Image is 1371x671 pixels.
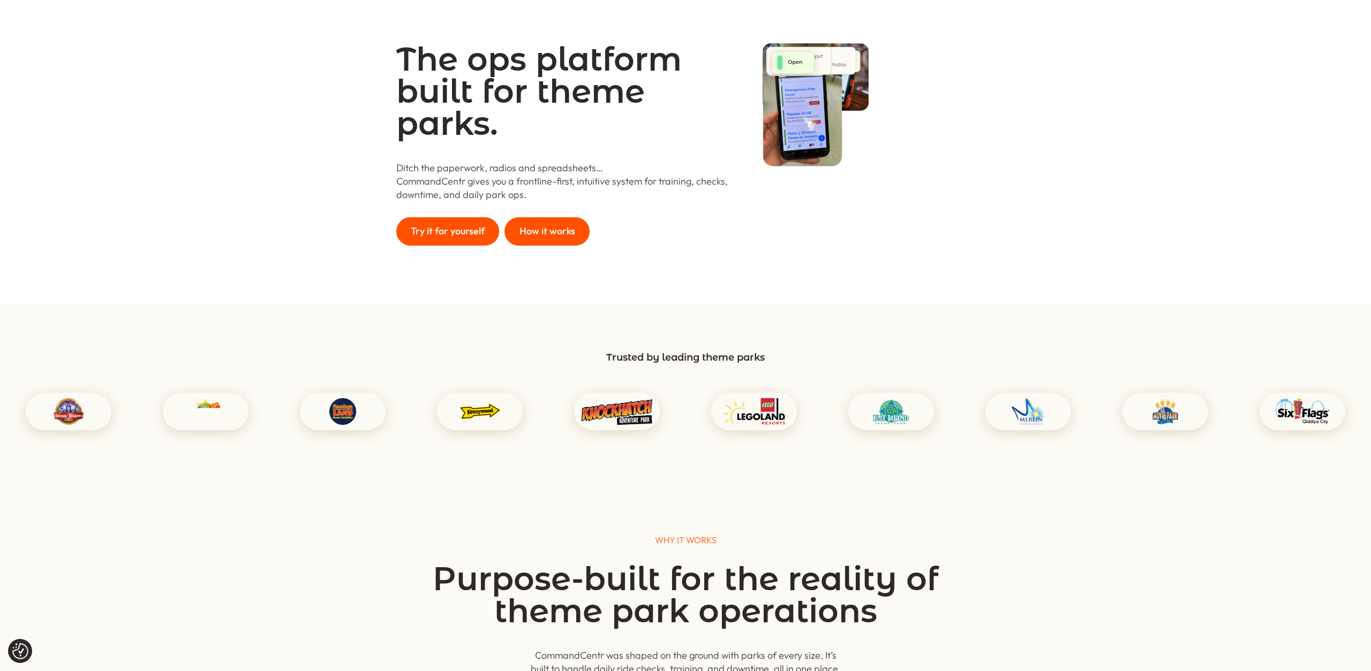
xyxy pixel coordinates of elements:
img: Flamingo-Land_Resort.svg_ [329,398,356,425]
span: Purpose-built for the reality of theme park operations [433,559,938,630]
p: WHY IT WORKS [396,533,975,547]
img: atr-logo [54,398,84,425]
img: KnockHatch-Logo [581,398,653,425]
img: Revisit consent button [12,643,28,659]
span: CommandCentr gives you a frontline-first, intuitive system for training, checks, downtime, and da... [396,175,728,201]
img: Chessington_World_of_Adventures_Resort_official_Logo-300x269 [191,398,221,425]
img: Movie_Park_Germany_Logo (1) [1152,398,1179,425]
span: Trusted by leading theme parks [606,352,765,363]
a: How it works [504,217,589,246]
img: Mobile Device [763,43,842,166]
span: The ops platform built for theme parks. [396,40,682,143]
img: Legoland_resorts_logo-1 [723,398,785,425]
a: Try it for yourself [396,217,499,246]
img: Lost Island Theme Park [873,398,909,425]
button: Consent Preferences [12,643,28,659]
img: SixFlags [1275,398,1329,425]
img: Kennywood_Arrow_logo (1) [460,398,500,425]
span: Ditch the paperwork, radios and spreadsheets… [396,162,603,174]
img: Merlin_Entertainments_2013 (1) [1011,398,1045,425]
